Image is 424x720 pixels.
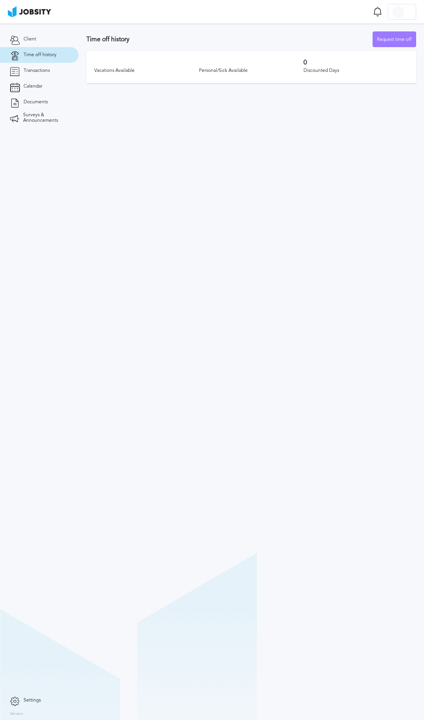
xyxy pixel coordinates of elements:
span: Settings [24,698,41,703]
h3: 0 [303,59,408,66]
label: Version: [10,712,24,716]
div: Personal/Sick Available [199,68,304,73]
div: Request time off [373,32,416,48]
h3: Time off history [86,36,373,43]
button: Request time off [373,31,416,47]
span: Documents [24,99,48,105]
span: Transactions [24,68,50,73]
div: Vacations Available [94,68,199,73]
span: Surveys & Announcements [23,112,69,123]
img: ab4bad089aa723f57921c736e9817d99.png [8,6,51,17]
div: Discounted Days [303,68,408,73]
span: Client [24,37,36,42]
span: Calendar [24,84,42,89]
span: Time off history [24,52,57,58]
